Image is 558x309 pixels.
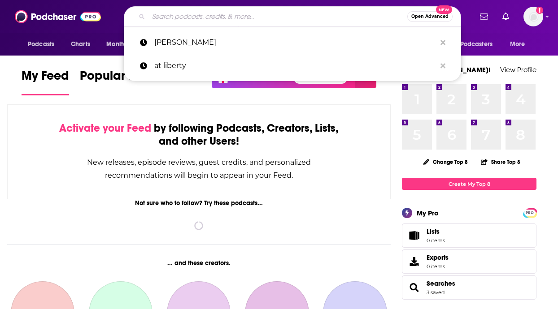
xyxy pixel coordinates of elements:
span: More [510,38,525,51]
svg: Add a profile image [536,7,543,14]
span: Activate your Feed [59,121,151,135]
a: Show notifications dropdown [476,9,492,24]
span: Logged in as amadridaclu [523,7,543,26]
a: Searches [427,279,455,288]
button: open menu [504,36,536,53]
button: open menu [100,36,150,53]
a: PRO [524,209,535,216]
span: New [436,5,452,14]
button: Change Top 8 [418,156,473,167]
span: Lists [405,229,423,242]
a: View Profile [500,65,536,74]
span: Lists [427,227,445,236]
img: Podchaser - Follow, Share and Rate Podcasts [15,8,101,25]
p: at liberty [154,54,436,77]
div: Search podcasts, credits, & more... [124,6,461,27]
button: Open AdvancedNew [407,11,453,22]
div: by following Podcasts, Creators, Lists, and other Users! [52,122,345,148]
a: Popular Feed [80,68,156,95]
a: Lists [402,223,536,248]
span: PRO [524,210,535,216]
div: ... and these creators. [7,259,391,267]
span: 0 items [427,237,445,244]
button: open menu [22,36,66,53]
div: Not sure who to follow? Try these podcasts... [7,199,391,207]
span: Searches [402,275,536,300]
span: For Podcasters [449,38,493,51]
span: Monitoring [106,38,138,51]
a: Exports [402,249,536,274]
div: New releases, episode reviews, guest credits, and personalized recommendations will begin to appe... [52,156,345,182]
input: Search podcasts, credits, & more... [148,9,407,24]
a: My Feed [22,68,69,95]
span: Exports [427,253,449,262]
a: Charts [65,36,96,53]
span: Open Advanced [411,14,449,19]
span: Exports [405,255,423,268]
div: My Pro [417,209,439,217]
a: Create My Top 8 [402,178,536,190]
button: Share Top 8 [480,153,521,171]
span: Charts [71,38,90,51]
a: Show notifications dropdown [499,9,513,24]
img: User Profile [523,7,543,26]
a: [PERSON_NAME] [124,31,461,54]
span: Podcasts [28,38,54,51]
a: at liberty [124,54,461,77]
span: Popular Feed [80,68,156,89]
a: 3 saved [427,289,445,296]
a: Searches [405,281,423,294]
span: 0 items [427,263,449,270]
p: chase strangio [154,31,436,54]
button: open menu [444,36,506,53]
span: Lists [427,227,440,236]
button: Show profile menu [523,7,543,26]
span: My Feed [22,68,69,89]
